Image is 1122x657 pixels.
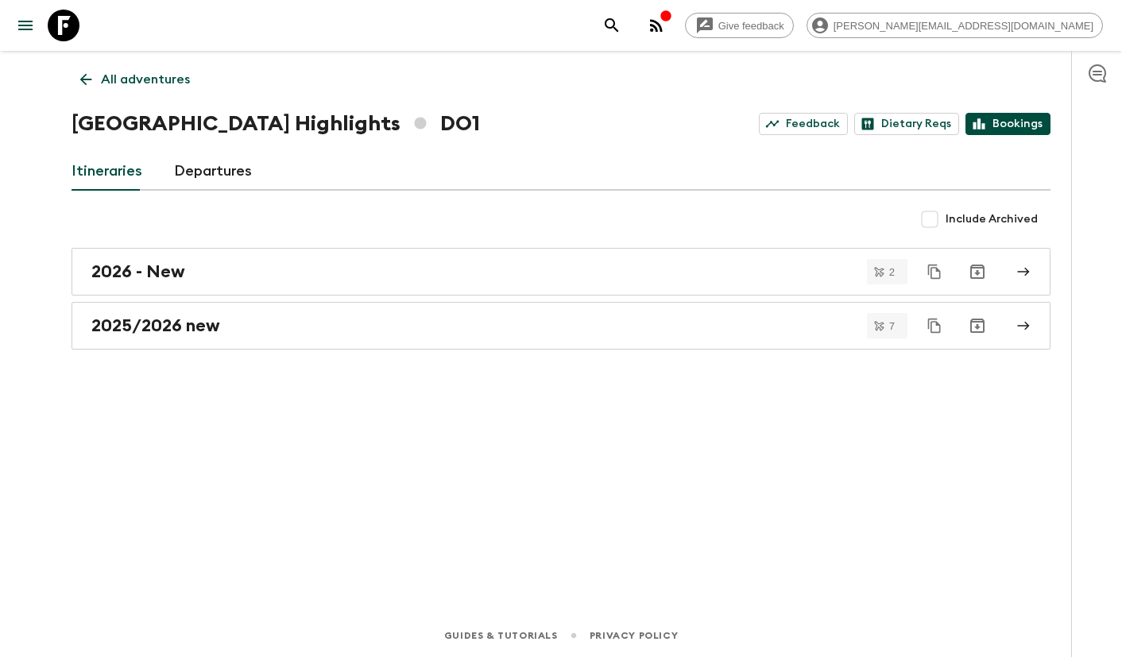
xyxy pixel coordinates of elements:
[72,153,142,191] a: Itineraries
[854,113,959,135] a: Dietary Reqs
[596,10,628,41] button: search adventures
[946,211,1038,227] span: Include Archived
[174,153,252,191] a: Departures
[961,256,993,288] button: Archive
[880,267,904,277] span: 2
[444,627,558,644] a: Guides & Tutorials
[590,627,678,644] a: Privacy Policy
[807,13,1103,38] div: [PERSON_NAME][EMAIL_ADDRESS][DOMAIN_NAME]
[101,70,190,89] p: All adventures
[920,257,949,286] button: Duplicate
[72,108,480,140] h1: [GEOGRAPHIC_DATA] Highlights DO1
[961,310,993,342] button: Archive
[10,10,41,41] button: menu
[685,13,794,38] a: Give feedback
[920,311,949,340] button: Duplicate
[72,64,199,95] a: All adventures
[965,113,1050,135] a: Bookings
[825,20,1102,32] span: [PERSON_NAME][EMAIL_ADDRESS][DOMAIN_NAME]
[91,261,185,282] h2: 2026 - New
[710,20,793,32] span: Give feedback
[880,321,904,331] span: 7
[72,248,1050,296] a: 2026 - New
[91,315,220,336] h2: 2025/2026 new
[72,302,1050,350] a: 2025/2026 new
[759,113,848,135] a: Feedback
